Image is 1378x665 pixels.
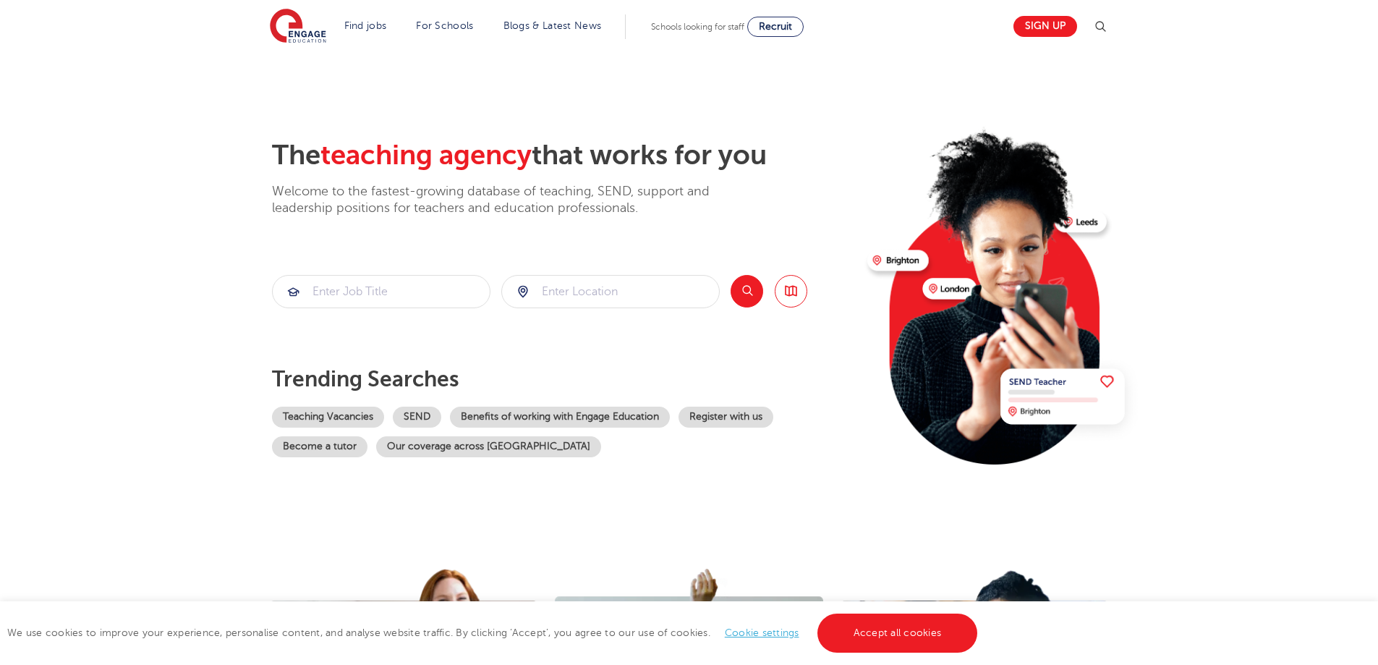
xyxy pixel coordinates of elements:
[270,9,326,45] img: Engage Education
[501,275,720,308] div: Submit
[731,275,763,308] button: Search
[1013,16,1077,37] a: Sign up
[747,17,804,37] a: Recruit
[272,183,749,217] p: Welcome to the fastest-growing database of teaching, SEND, support and leadership positions for t...
[272,407,384,428] a: Teaching Vacancies
[272,366,856,392] p: Trending searches
[320,140,532,171] span: teaching agency
[651,22,744,32] span: Schools looking for staff
[502,276,719,308] input: Submit
[503,20,602,31] a: Blogs & Latest News
[393,407,441,428] a: SEND
[759,21,792,32] span: Recruit
[817,614,978,653] a: Accept all cookies
[272,139,856,172] h2: The that works for you
[725,627,799,638] a: Cookie settings
[450,407,670,428] a: Benefits of working with Engage Education
[7,627,981,638] span: We use cookies to improve your experience, personalise content, and analyse website traffic. By c...
[272,436,367,457] a: Become a tutor
[344,20,387,31] a: Find jobs
[273,276,490,308] input: Submit
[272,275,490,308] div: Submit
[416,20,473,31] a: For Schools
[679,407,773,428] a: Register with us
[376,436,601,457] a: Our coverage across [GEOGRAPHIC_DATA]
